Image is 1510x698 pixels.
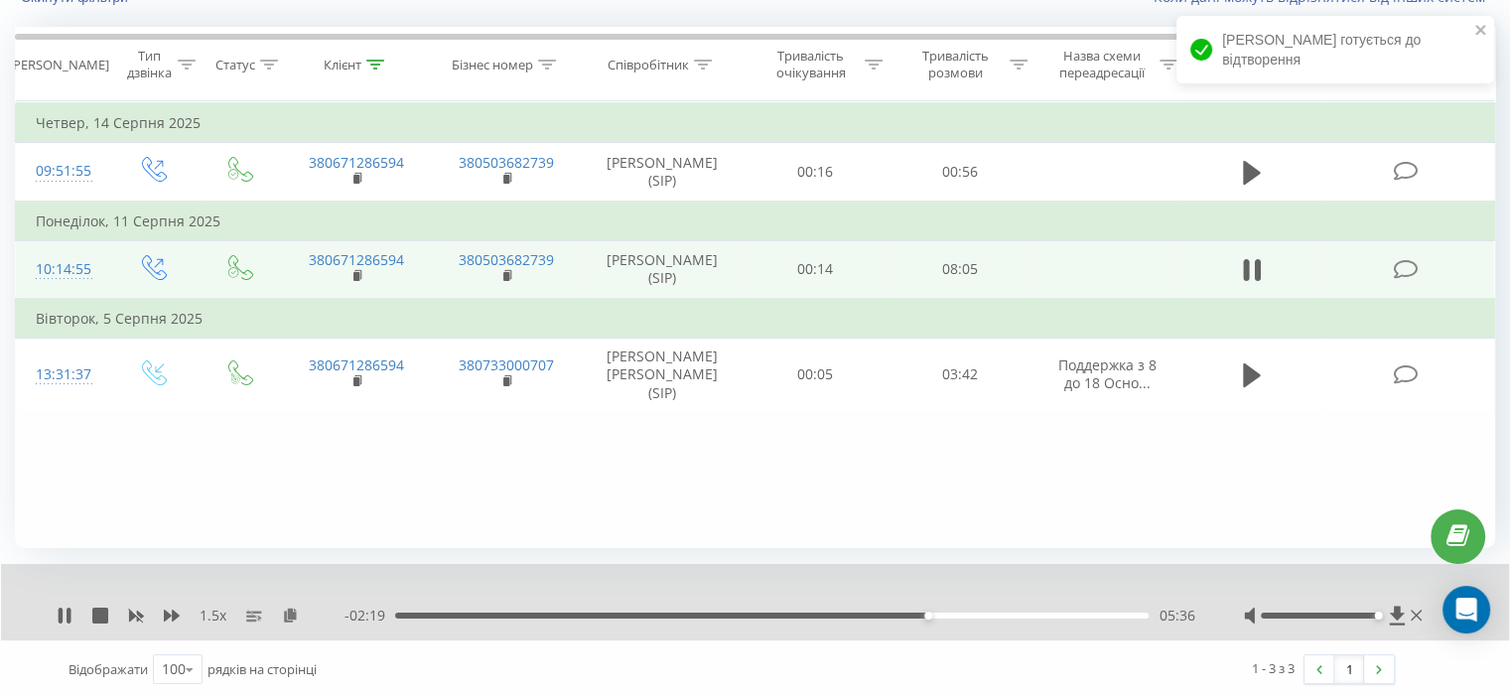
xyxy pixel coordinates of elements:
span: 05:36 [1159,606,1194,626]
td: 00:56 [888,143,1031,202]
div: Назва схеми переадресації [1050,48,1155,81]
td: [PERSON_NAME] (SIP) [582,143,744,202]
td: [PERSON_NAME] [PERSON_NAME] (SIP) [582,339,744,412]
span: Поддержка з 8 до 18 Осно... [1058,355,1157,392]
td: Вівторок, 5 Серпня 2025 [16,299,1495,339]
a: 1 [1334,655,1364,683]
td: Четвер, 14 Серпня 2025 [16,103,1495,143]
div: Accessibility label [924,612,932,620]
a: 380503682739 [459,250,554,269]
td: 08:05 [888,240,1031,299]
a: 380671286594 [309,153,404,172]
span: рядків на сторінці [207,660,317,678]
a: 380671286594 [309,250,404,269]
div: 1 - 3 з 3 [1252,658,1295,678]
td: 00:14 [744,240,888,299]
div: Бізнес номер [452,57,533,73]
div: [PERSON_NAME] [9,57,109,73]
div: 100 [162,659,186,679]
a: 380671286594 [309,355,404,374]
div: 13:31:37 [36,355,88,394]
div: Статус [215,57,255,73]
div: 10:14:55 [36,250,88,289]
span: Відображати [69,660,148,678]
span: - 02:19 [344,606,395,626]
div: 09:51:55 [36,152,88,191]
button: close [1474,22,1488,41]
td: 00:05 [744,339,888,412]
td: 00:16 [744,143,888,202]
div: Accessibility label [1374,612,1382,620]
div: Тривалість очікування [761,48,861,81]
div: [PERSON_NAME] готується до відтворення [1176,16,1494,83]
span: 1.5 x [200,606,226,626]
a: 380733000707 [459,355,554,374]
td: 03:42 [888,339,1031,412]
a: 380503682739 [459,153,554,172]
td: [PERSON_NAME] (SIP) [582,240,744,299]
div: Тип дзвінка [125,48,172,81]
div: Співробітник [608,57,689,73]
div: Open Intercom Messenger [1442,586,1490,633]
div: Тривалість розмови [905,48,1005,81]
div: Клієнт [324,57,361,73]
td: Понеділок, 11 Серпня 2025 [16,202,1495,241]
